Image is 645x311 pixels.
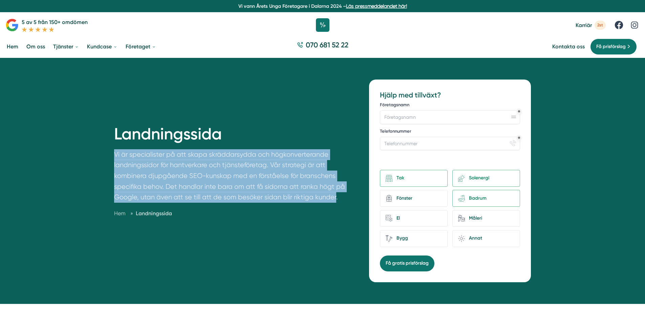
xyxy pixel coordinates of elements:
a: 070 681 52 22 [294,40,351,53]
label: Företagsnamn [380,102,520,109]
p: 5 av 5 från 150+ omdömen [22,18,88,26]
a: Kundcase [86,38,119,55]
span: 070 681 52 22 [306,40,348,50]
a: Företaget [124,38,157,55]
span: » [130,209,133,218]
input: Telefonnummer [380,137,520,150]
a: Hem [5,38,20,55]
nav: Breadcrumb [114,209,353,218]
input: Företagsnamn [380,110,520,124]
a: Landningssida [136,210,172,217]
p: Vi är specialister på att skapa skräddarsydda och högkonverterande landningssidor för hantverkare... [114,149,353,206]
a: Om oss [25,38,46,55]
span: Få prisförslag [596,43,626,50]
a: Kontakta oss [552,43,585,50]
label: Telefonnummer [380,128,520,136]
a: Läs pressmeddelandet här! [346,3,407,9]
a: Tjänster [52,38,80,55]
a: Hem [114,210,126,217]
button: Få gratis prisförslag [380,256,434,271]
span: Karriär [576,22,592,28]
div: Obligatoriskt [518,136,520,139]
a: Karriär 2st [576,21,606,30]
h1: Landningssida [114,124,353,149]
div: Obligatoriskt [518,110,520,113]
a: Få prisförslag [590,39,637,55]
span: 2st [595,21,606,30]
h3: Hjälp med tillväxt? [380,90,520,100]
p: Vi vann Årets Unga Företagare i Dalarna 2024 – [3,3,642,9]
